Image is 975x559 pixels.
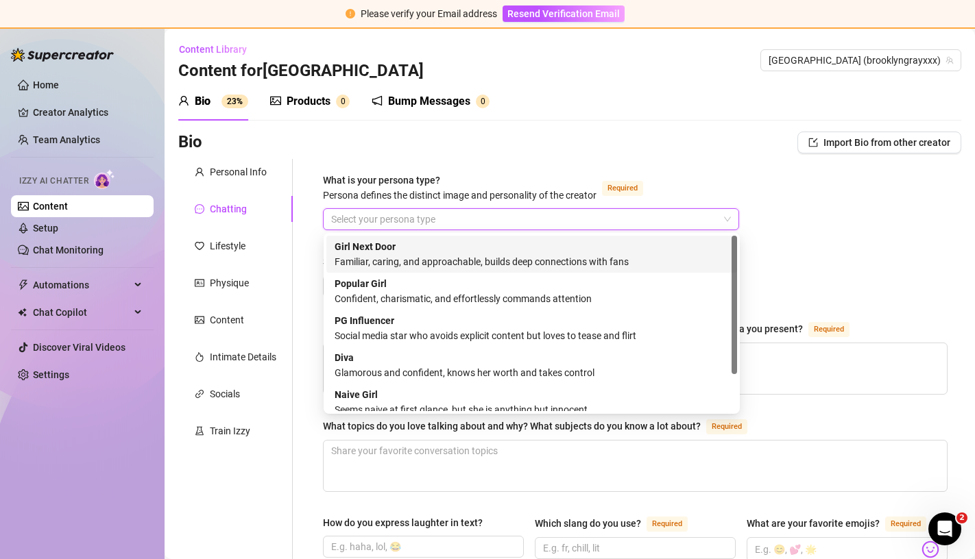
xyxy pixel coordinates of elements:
span: 2 [956,512,967,523]
a: Home [33,79,59,90]
span: message [195,204,204,214]
strong: PG Influencer [335,315,394,326]
span: thunderbolt [18,279,29,290]
div: Personal Info [210,164,267,179]
input: Which slang do you use? [543,541,725,556]
a: Discover Viral Videos [33,342,125,353]
span: Required [602,181,643,196]
a: Team Analytics [33,134,100,145]
h3: Bio [178,132,202,153]
div: Train Izzy [210,423,250,438]
div: Social media star who avoids explicit content but loves to tease and flirt [335,328,729,343]
img: svg%3e [922,541,939,558]
button: Content Library [178,38,258,60]
strong: Naive Girl [335,389,378,400]
span: user [178,95,189,106]
div: Confident, charismatic, and effortlessly commands attention [335,291,729,306]
label: Which slang do you use? [535,515,703,532]
span: Chat Copilot [33,301,130,323]
sup: 0 [336,95,350,108]
div: Chatting [210,201,247,216]
span: Required [885,517,926,532]
span: fire [195,352,204,362]
div: Intimate Details [210,349,276,364]
a: Chat Monitoring [33,245,104,256]
strong: Girl Next Door [335,241,396,252]
strong: Diva [335,352,354,363]
img: AI Chatter [94,169,115,189]
div: Socials [210,386,240,401]
span: picture [270,95,281,106]
div: Familiar, caring, and approachable, builds deep connections with fans [335,254,729,269]
span: Import Bio from other creator [823,137,950,148]
span: Required [647,517,688,532]
span: exclamation-circle [346,9,355,18]
span: Resend Verification Email [507,8,620,19]
span: experiment [195,426,204,436]
h3: Content for [GEOGRAPHIC_DATA] [178,60,424,82]
span: team [946,56,954,64]
span: Content Library [179,44,247,55]
strong: Popular Girl [335,278,387,289]
a: Setup [33,223,58,234]
img: logo-BBDzfeDw.svg [11,48,114,62]
input: How do you express laughter in text? [331,539,513,554]
label: What are your favorite emojis? [747,515,941,532]
div: Which slang do you use? [535,516,641,531]
div: Lifestyle [210,238,245,253]
span: Persona defines the distinct image and personality of the creator [323,190,597,201]
label: What topics do you love talking about and why? What subjects do you know a lot about? [323,418,762,434]
span: Brooklyn (brooklyngrayxxx) [769,50,953,71]
span: idcard [195,278,204,288]
textarea: What topics do you love talking about and why? What subjects do you know a lot about? [324,440,947,491]
div: Physique [210,275,249,290]
label: Selling Strategy [323,253,454,270]
button: Resend Verification Email [503,5,625,22]
sup: 0 [476,95,490,108]
span: What is your persona type? [323,175,597,201]
span: import [808,138,818,147]
div: What are your favorite emojis? [747,516,880,531]
div: What topics do you love talking about and why? What subjects do you know a lot about? [323,419,701,434]
a: Content [33,201,68,212]
sup: 23% [221,95,248,108]
button: Import Bio from other creator [797,132,961,153]
span: Automations [33,274,130,296]
span: Izzy AI Chatter [19,175,88,188]
label: How do you express laughter in text? [323,515,492,530]
span: user [195,167,204,177]
div: Content [210,312,244,327]
span: link [195,389,204,399]
div: Bio [195,93,210,110]
div: Glamorous and confident, knows her worth and takes control [335,365,729,380]
span: Required [808,322,850,337]
a: Creator Analytics [33,101,143,123]
div: Products [287,93,330,110]
span: Required [706,419,747,434]
div: Please verify your Email address [361,6,497,21]
span: picture [195,315,204,325]
div: Selling Strategy [323,254,392,269]
div: Bump Messages [388,93,470,110]
label: How would you describe your online personality? How do your fans see you or the type of persona y... [323,321,865,337]
div: How would you describe your online personality? How do your fans see you or the type of persona y... [323,321,803,336]
div: How do you express laughter in text? [323,515,483,530]
span: heart [195,241,204,251]
a: Settings [33,369,69,380]
iframe: Intercom live chat [928,512,961,545]
div: Seems naive at first glance, but she is anything but innocent [335,402,729,417]
img: Chat Copilot [18,308,27,317]
input: What are your favorite emojis? [755,541,919,558]
span: notification [372,95,383,106]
